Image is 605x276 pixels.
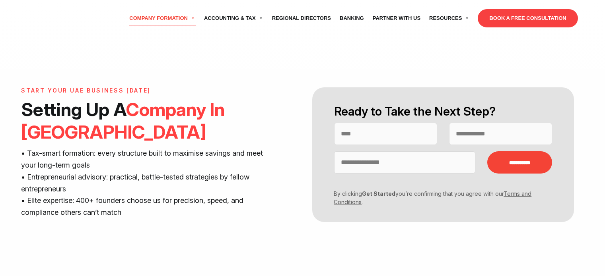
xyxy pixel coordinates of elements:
[21,87,263,94] h6: Start Your UAE Business [DATE]
[478,9,578,27] a: BOOK A FREE CONSULTATION
[425,7,474,29] a: Resources
[302,87,584,222] form: Contact form
[368,7,425,29] a: Partner with Us
[200,7,268,29] a: Accounting & Tax
[21,98,225,143] span: Company In [GEOGRAPHIC_DATA]
[21,147,263,218] p: • Tax-smart formation: every structure built to maximise savings and meet your long-term goals • ...
[268,7,335,29] a: Regional Directors
[334,190,531,205] a: Terms and Conditions
[21,98,263,143] h1: Setting Up A
[335,7,368,29] a: Banking
[27,8,87,28] img: svg+xml;nitro-empty-id=MTYwOjExNQ==-1;base64,PHN2ZyB2aWV3Qm94PSIwIDAgNzU4IDI1MSIgd2lkdGg9Ijc1OCIg...
[328,189,546,206] p: By clicking you’re confirming that you agree with our .
[362,190,395,197] strong: Get Started
[125,7,200,29] a: Company Formation
[334,103,552,120] h2: Ready to Take the Next Step?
